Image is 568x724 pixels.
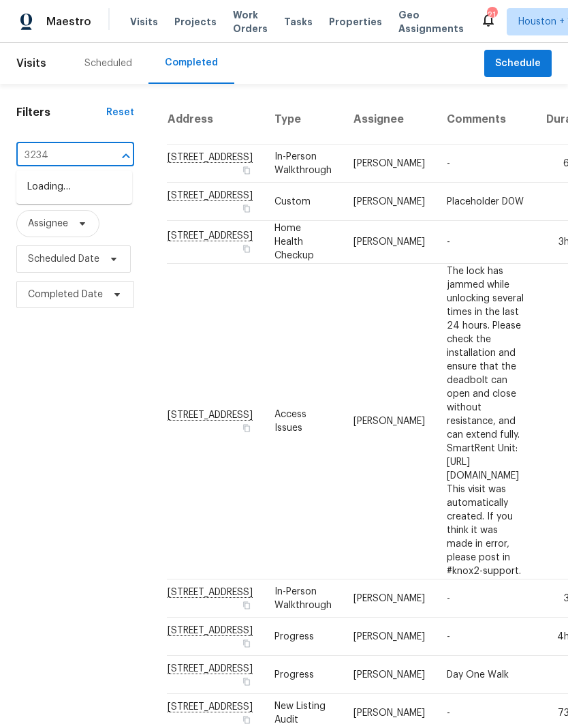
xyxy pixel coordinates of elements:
[16,106,106,119] h1: Filters
[116,147,136,166] button: Close
[436,145,535,183] td: -
[264,579,343,618] td: In-Person Walkthrough
[106,106,134,119] div: Reset
[240,243,253,255] button: Copy Address
[484,50,552,78] button: Schedule
[436,264,535,579] td: The lock has jammed while unlocking several times in the last 24 hours. Please check the installa...
[174,15,217,29] span: Projects
[240,599,253,612] button: Copy Address
[46,15,91,29] span: Maestro
[436,183,535,221] td: Placeholder D0W
[436,221,535,264] td: -
[343,656,436,694] td: [PERSON_NAME]
[264,95,343,145] th: Type
[233,8,268,35] span: Work Orders
[264,145,343,183] td: In-Person Walkthrough
[343,618,436,656] td: [PERSON_NAME]
[436,579,535,618] td: -
[130,15,158,29] span: Visits
[28,252,99,266] span: Scheduled Date
[343,579,436,618] td: [PERSON_NAME]
[16,145,96,166] input: Search for an address...
[436,95,535,145] th: Comments
[487,8,496,22] div: 21
[264,618,343,656] td: Progress
[240,676,253,688] button: Copy Address
[343,221,436,264] td: [PERSON_NAME]
[165,56,218,70] div: Completed
[264,183,343,221] td: Custom
[343,183,436,221] td: [PERSON_NAME]
[329,15,382,29] span: Properties
[343,95,436,145] th: Assignee
[284,17,313,27] span: Tasks
[436,618,535,656] td: -
[264,221,343,264] td: Home Health Checkup
[28,217,68,230] span: Assignee
[436,656,535,694] td: Day One Walk
[398,8,464,35] span: Geo Assignments
[264,656,343,694] td: Progress
[495,55,541,72] span: Schedule
[343,145,436,183] td: [PERSON_NAME]
[240,422,253,434] button: Copy Address
[16,170,132,204] div: Loading…
[343,264,436,579] td: [PERSON_NAME]
[28,288,103,301] span: Completed Date
[240,202,253,215] button: Copy Address
[167,95,264,145] th: Address
[264,264,343,579] td: Access Issues
[240,637,253,650] button: Copy Address
[240,164,253,177] button: Copy Address
[84,57,132,70] div: Scheduled
[16,48,46,78] span: Visits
